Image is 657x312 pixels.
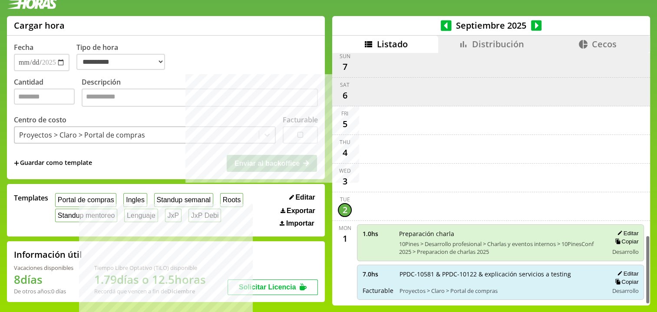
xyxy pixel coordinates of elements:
[377,38,408,50] span: Listado
[14,20,65,31] h1: Cargar hora
[76,54,165,70] select: Tipo de hora
[363,286,393,295] span: Facturable
[399,230,602,238] span: Preparación charla
[286,220,314,227] span: Importar
[357,303,644,312] div: Total 8 hs
[614,270,638,277] button: Editar
[338,60,352,74] div: 7
[452,20,531,31] span: Septiembre 2025
[612,287,638,295] span: Desarrollo
[363,230,393,238] span: 1.0 hs
[154,193,213,207] button: Standup semanal
[220,193,243,207] button: Roots
[592,38,617,50] span: Cecos
[94,264,206,272] div: Tiempo Libre Optativo (TiLO) disponible
[19,130,145,140] div: Proyectos > Claro > Portal de compras
[399,240,602,256] span: 10Pines > Desarrollo profesional > Charlas y eventos internos > 10PinesConf 2025 > Preparacion de...
[14,249,82,260] h2: Información útil
[338,146,352,160] div: 4
[287,207,315,215] span: Exportar
[340,53,350,60] div: Sun
[14,287,73,295] div: De otros años: 0 días
[338,203,352,217] div: 2
[124,209,158,222] button: Lenguaje
[123,193,147,207] button: Ingles
[167,287,195,295] b: Diciembre
[94,272,206,287] h1: 1.79 días o 12.5 horas
[341,110,348,117] div: Fri
[338,89,352,102] div: 6
[339,167,351,174] div: Wed
[283,115,318,125] label: Facturable
[14,77,82,109] label: Cantidad
[14,43,33,52] label: Fecha
[614,230,638,237] button: Editar
[472,38,524,50] span: Distribución
[340,138,350,146] div: Thu
[295,194,315,201] span: Editar
[338,232,352,246] div: 1
[82,89,318,107] textarea: Descripción
[14,115,66,125] label: Centro de costo
[94,287,206,295] div: Recordá que vencen a fin de
[287,193,318,202] button: Editar
[14,193,48,203] span: Templates
[612,248,638,256] span: Desarrollo
[14,89,75,105] input: Cantidad
[165,209,182,222] button: JxP
[228,279,318,295] button: Solicitar Licencia
[55,209,117,222] button: Standup mentoreo
[399,287,602,295] span: Proyectos > Claro > Portal de compras
[399,270,602,278] span: PPDC-10581 & PPDC-10122 & explicación servicios a testing
[612,238,638,245] button: Copiar
[340,81,350,89] div: Sat
[82,77,318,109] label: Descripción
[338,117,352,131] div: 5
[612,278,638,286] button: Copiar
[76,43,172,71] label: Tipo de hora
[55,193,116,207] button: Portal de compras
[14,264,73,272] div: Vacaciones disponibles
[14,158,19,168] span: +
[188,209,221,222] button: JxP Debi
[339,224,351,232] div: Mon
[363,270,393,278] span: 7.0 hs
[338,174,352,188] div: 3
[278,207,318,215] button: Exportar
[14,272,73,287] h1: 8 días
[340,196,350,203] div: Tue
[332,53,650,304] div: scrollable content
[14,158,92,168] span: +Guardar como template
[239,283,296,291] span: Solicitar Licencia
